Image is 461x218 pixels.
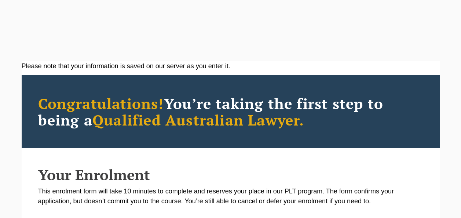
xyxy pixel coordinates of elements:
h2: You’re taking the first step to being a [38,95,423,128]
div: Please note that your information is saved on our server as you enter it. [22,61,440,71]
span: Qualified Australian Lawyer. [92,110,304,130]
h2: Your Enrolment [38,167,423,183]
span: Congratulations! [38,94,164,113]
